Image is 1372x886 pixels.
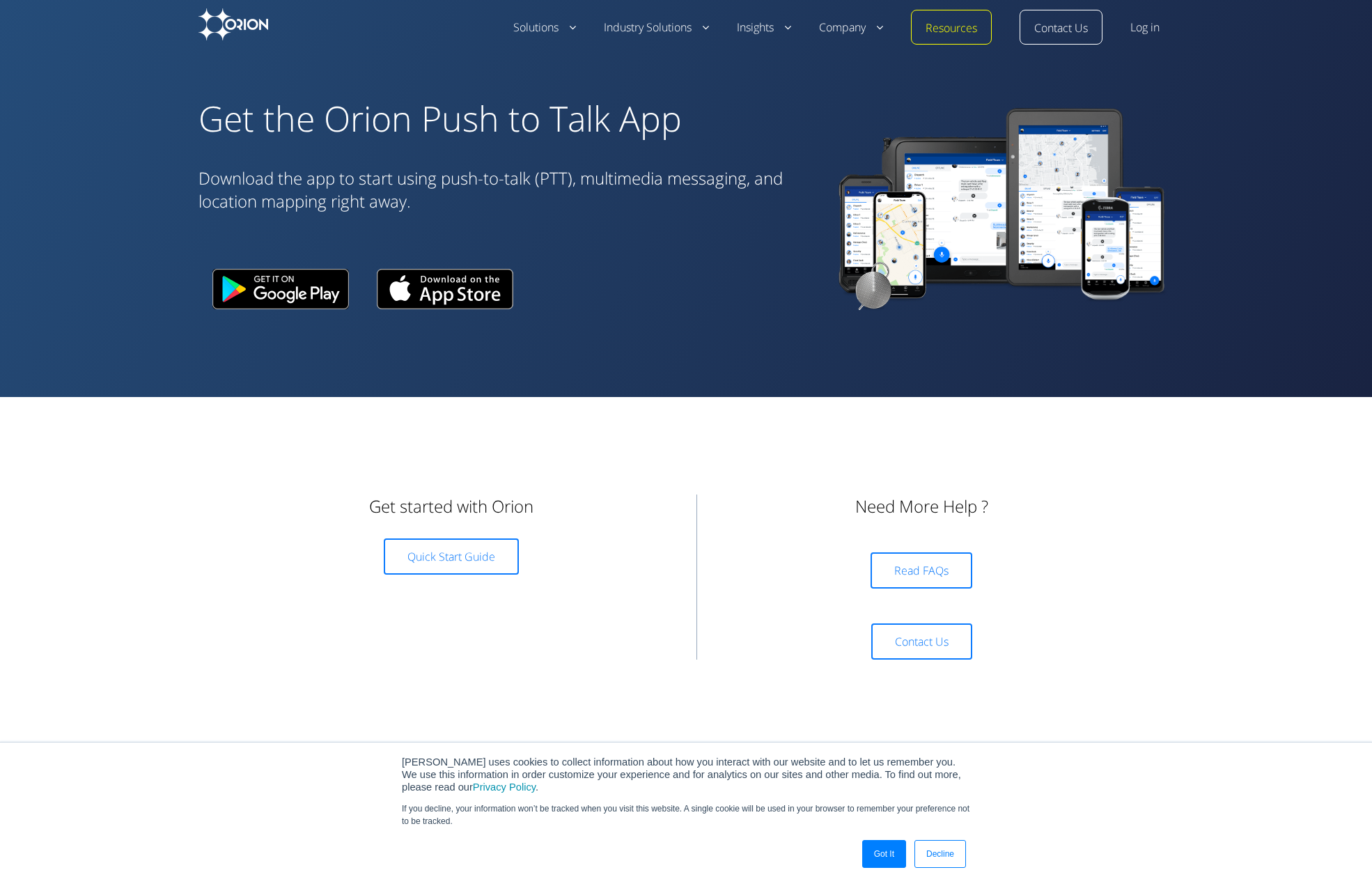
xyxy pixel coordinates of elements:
h3: Need More Help ? [697,495,1146,518]
a: Contact Us [871,623,972,660]
img: Google play logo [212,269,349,309]
a: Privacy Policy [473,782,536,793]
span: [PERSON_NAME] uses cookies to collect information about how you interact with our website and to ... [402,756,961,793]
a: Read FAQs [871,552,972,589]
a: Got It [862,840,906,868]
a: Insights [737,20,791,36]
a: Industry Solutions [604,20,709,36]
a: Contact Us [1034,20,1088,37]
img: Mobile-Product-Family-Orion-PTT-2.0-July2022 [830,91,1174,319]
span: Read FAQs [894,563,949,578]
a: Quick Start Guide [384,538,519,575]
h3: Get started with Orion [226,495,676,518]
a: Decline [914,840,966,868]
a: Resources [926,20,977,37]
img: Orion [198,8,268,40]
img: App store logo [377,269,513,309]
span: Quick Start Guide [407,549,495,564]
h3: Download the app to start using push-to-talk (PTT), multimedia messaging, and location mapping ri... [198,166,809,213]
a: Log in [1130,20,1160,36]
a: Solutions [513,20,576,36]
iframe: Chat Widget [1302,819,1372,886]
a: Company [819,20,883,36]
p: If you decline, your information won’t be tracked when you visit this website. A single cookie wi... [402,802,970,827]
h1: Get the Orion Push to Talk App [198,94,809,143]
span: Contact Us [895,634,949,649]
